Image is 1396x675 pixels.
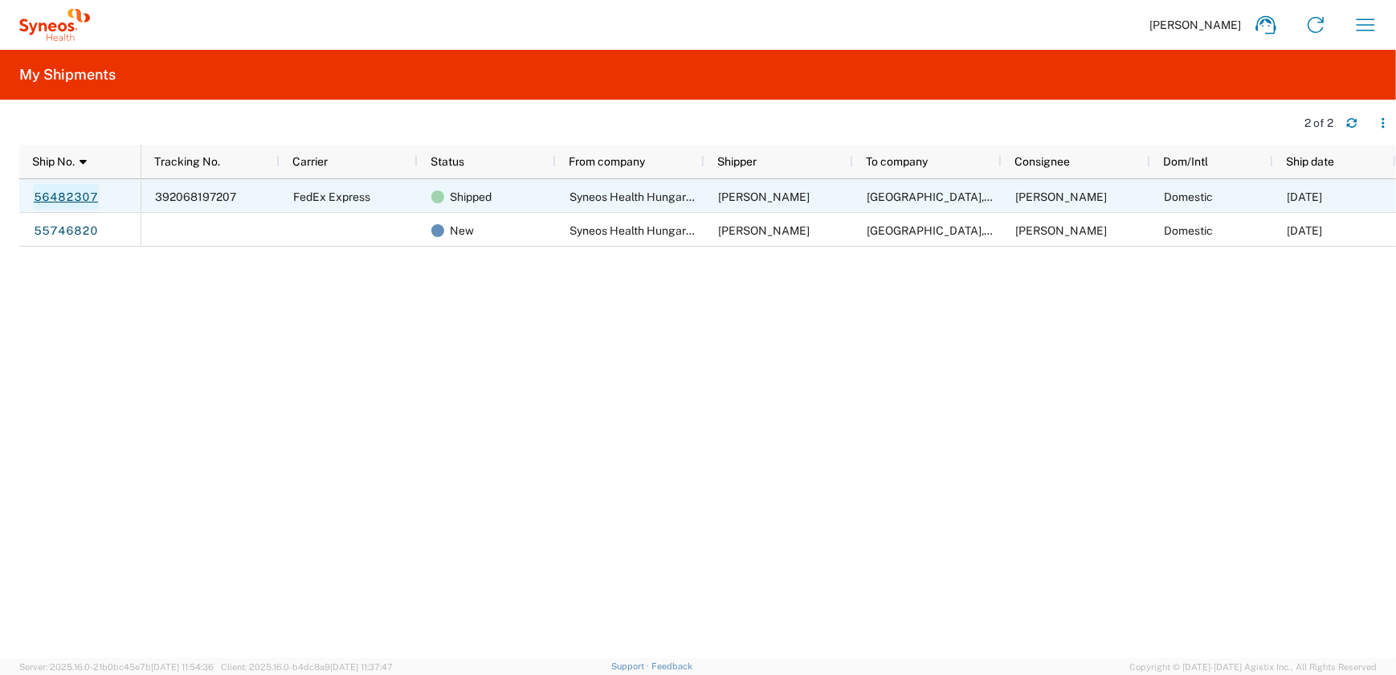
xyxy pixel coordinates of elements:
[19,662,214,672] span: Server: 2025.16.0-21b0bc45e7b
[718,224,810,237] span: Siegfried Krisztel
[431,155,464,168] span: Status
[1287,224,1322,237] span: 05/30/2025
[450,214,474,247] span: New
[19,65,116,84] h2: My Shipments
[866,155,928,168] span: To company
[1164,190,1213,203] span: Domestic
[32,155,75,168] span: Ship No.
[569,155,645,168] span: From company
[1287,190,1322,203] span: 08/13/2025
[151,662,214,672] span: [DATE] 11:54:36
[292,155,328,168] span: Carrier
[569,190,713,203] span: Syneos Health Hungary Kft.
[293,190,370,203] span: FedEx Express
[1014,155,1070,168] span: Consignee
[33,218,99,243] a: 55746820
[651,661,692,671] a: Feedback
[1015,224,1107,237] span: Vargáné Nagy Mária
[718,190,810,203] span: Siegfried Krisztel
[450,180,492,214] span: Shipped
[330,662,393,672] span: [DATE] 11:37:47
[1163,155,1208,168] span: Dom/Intl
[611,661,651,671] a: Support
[867,190,1242,203] span: University Of Debrecen, DEKK, Belgyógyászati Klinika, B ép. Hematológia,
[569,224,713,237] span: Syneos Health Hungary Kft.
[1149,18,1241,32] span: [PERSON_NAME]
[717,155,757,168] span: Shipper
[867,224,1242,237] span: University Of Debrecen, DEKK, Belgyógyászati Klinika, B ép. Hematológia,
[1164,224,1213,237] span: Domestic
[154,155,220,168] span: Tracking No.
[1129,660,1377,674] span: Copyright © [DATE]-[DATE] Agistix Inc., All Rights Reserved
[1015,190,1107,203] span: Gabriella Mezei
[1286,155,1334,168] span: Ship date
[33,184,99,210] a: 56482307
[155,190,236,203] span: 392068197207
[1304,116,1333,130] div: 2 of 2
[221,662,393,672] span: Client: 2025.16.0-b4dc8a9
